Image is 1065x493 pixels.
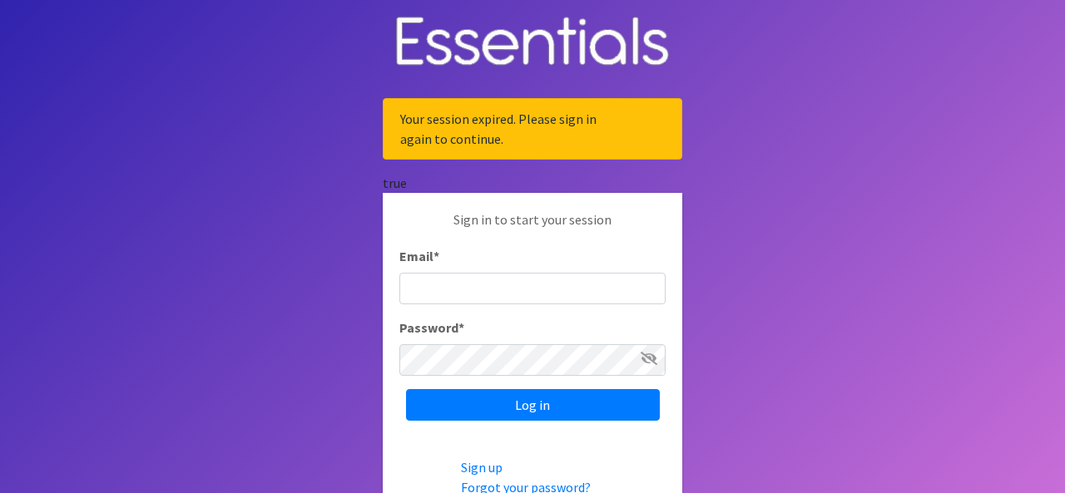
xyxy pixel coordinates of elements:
[461,459,503,476] a: Sign up
[399,246,439,266] label: Email
[458,319,464,336] abbr: required
[399,210,666,246] p: Sign in to start your session
[433,248,439,264] abbr: required
[399,318,464,338] label: Password
[383,98,682,160] div: Your session expired. Please sign in again to continue.
[383,173,682,193] div: true
[406,389,660,421] input: Log in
